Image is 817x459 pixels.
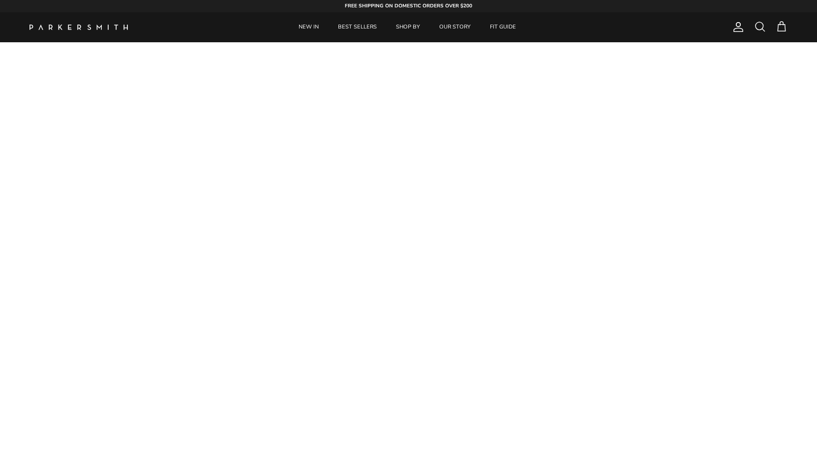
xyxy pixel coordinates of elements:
[430,12,480,42] a: OUR STORY
[30,25,128,30] a: Parker Smith
[290,12,328,42] a: NEW IN
[329,12,386,42] a: BEST SELLERS
[387,12,429,42] a: SHOP BY
[147,12,668,42] div: Primary
[345,2,472,9] strong: FREE SHIPPING ON DOMESTIC ORDERS OVER $200
[481,12,525,42] a: FIT GUIDE
[728,21,744,33] a: Account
